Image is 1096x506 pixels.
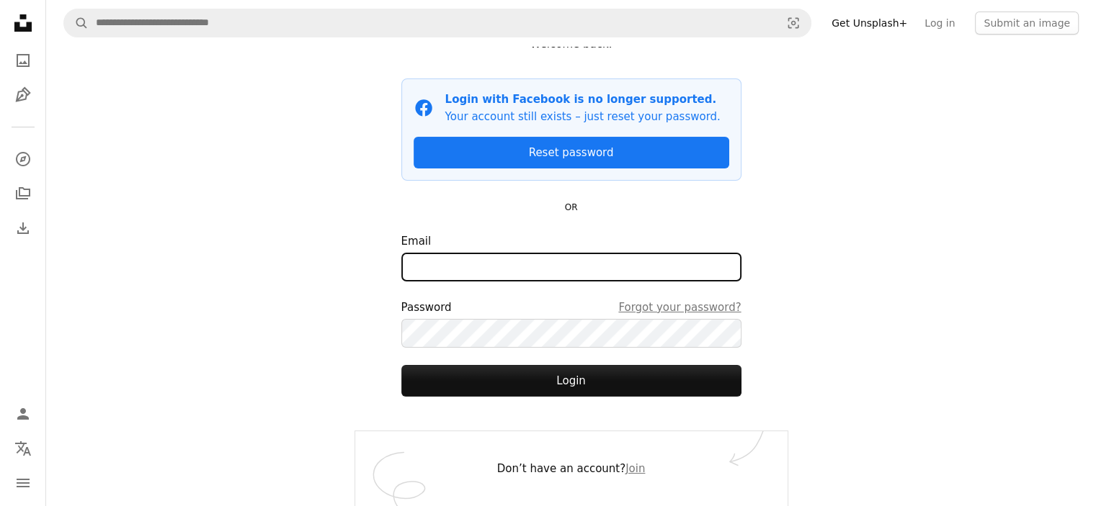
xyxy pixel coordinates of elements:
[414,137,729,168] a: Reset password
[445,91,721,108] p: Login with Facebook is no longer supported.
[9,214,37,243] a: Download History
[776,9,811,37] button: Visual search
[64,9,89,37] button: Search Unsplash
[9,399,37,428] a: Log in / Sign up
[401,299,741,316] div: Password
[9,469,37,497] button: Menu
[63,9,811,37] form: Find visuals sitewide
[565,202,578,212] small: OR
[9,434,37,463] button: Language
[618,299,741,316] a: Forgot your password?
[9,9,37,40] a: Home — Unsplash
[625,462,645,475] a: Join
[975,12,1079,35] button: Submit an image
[9,145,37,173] a: Explore
[401,232,741,281] label: Email
[823,12,916,35] a: Get Unsplash+
[9,46,37,75] a: Photos
[445,108,721,125] p: Your account still exists – just reset your password.
[9,81,37,109] a: Illustrations
[401,319,741,348] input: PasswordForgot your password?
[916,12,963,35] a: Log in
[401,365,741,397] button: Login
[9,179,37,208] a: Collections
[401,253,741,281] input: Email
[355,431,788,506] div: Don’t have an account?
